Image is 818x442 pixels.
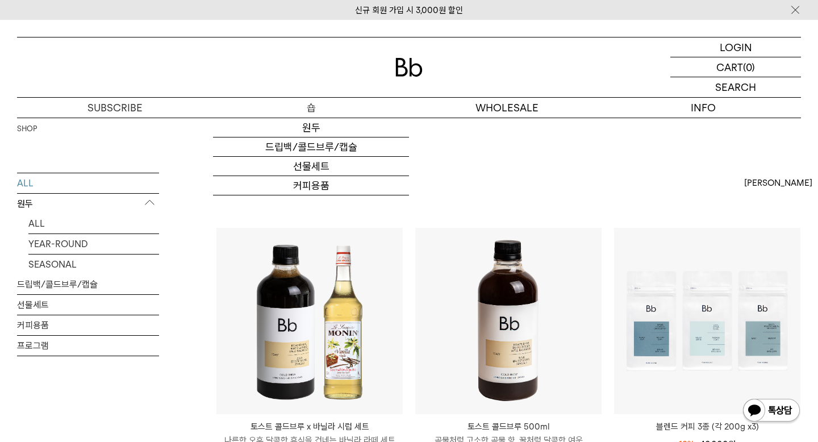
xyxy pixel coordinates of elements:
a: 선물세트 [213,157,409,176]
a: 드립백/콜드브루/캡슐 [213,137,409,157]
p: INFO [605,98,801,118]
a: ALL [28,214,159,233]
a: 프로그램 [213,195,409,215]
img: 토스트 콜드브루 500ml [415,228,602,414]
img: 로고 [395,58,423,77]
img: 블렌드 커피 3종 (각 200g x3) [614,228,800,414]
a: 신규 회원 가입 시 3,000원 할인 [355,5,463,15]
a: SEASONAL [28,255,159,274]
img: 토스트 콜드브루 x 바닐라 시럽 세트 [216,228,403,414]
a: 블렌드 커피 3종 (각 200g x3) [614,420,800,433]
p: SEARCH [715,77,756,97]
a: 선물세트 [17,295,159,315]
a: ALL [17,173,159,193]
a: CART (0) [670,57,801,77]
p: CART [716,57,743,77]
p: 토스트 콜드브루 500ml [415,420,602,433]
a: 드립백/콜드브루/캡슐 [17,274,159,294]
p: WHOLESALE [409,98,605,118]
p: 원두 [17,194,159,214]
p: (0) [743,57,755,77]
a: 프로그램 [17,336,159,356]
a: LOGIN [670,37,801,57]
p: 토스트 콜드브루 x 바닐라 시럽 세트 [216,420,403,433]
a: 커피용품 [17,315,159,335]
p: LOGIN [720,37,752,57]
a: YEAR-ROUND [28,234,159,254]
a: SUBSCRIBE [17,98,213,118]
img: 카카오톡 채널 1:1 채팅 버튼 [742,398,801,425]
a: SHOP [17,123,37,135]
span: [PERSON_NAME] [744,176,812,190]
a: 원두 [213,118,409,137]
a: 숍 [213,98,409,118]
a: 커피용품 [213,176,409,195]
